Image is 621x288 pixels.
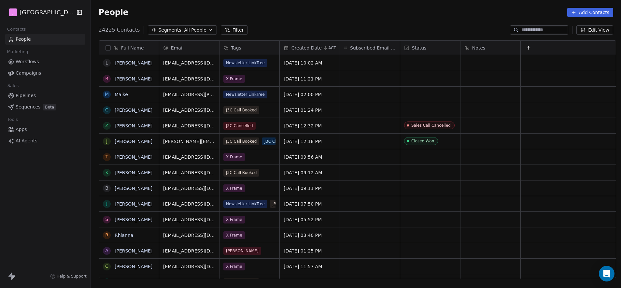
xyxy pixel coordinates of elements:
[106,200,107,207] div: J
[163,122,215,129] span: [EMAIL_ADDRESS][DOMAIN_NAME]
[262,137,286,145] span: J3C Client
[284,107,336,113] span: [DATE] 01:24 PM
[5,102,85,112] a: SequencesBeta
[223,106,259,114] span: J3C Call Booked
[16,36,31,43] span: People
[99,55,159,279] div: grid
[16,126,27,133] span: Apps
[163,248,215,254] span: [EMAIL_ADDRESS][DOMAIN_NAME]
[158,27,183,34] span: Segments:
[105,107,108,113] div: C
[184,27,206,34] span: All People
[163,60,215,66] span: [EMAIL_ADDRESS][DOMAIN_NAME]
[223,122,256,130] span: J3C Cancelled
[280,41,340,55] div: Created DateACT
[163,169,215,176] span: [EMAIL_ADDRESS][DOMAIN_NAME]
[284,169,336,176] span: [DATE] 09:12 AM
[159,55,616,279] div: grid
[284,154,336,160] span: [DATE] 09:56 AM
[99,41,159,55] div: Full Name
[115,170,152,175] a: [PERSON_NAME]
[115,233,133,238] a: Rhianna
[163,263,215,270] span: [EMAIL_ADDRESS][DOMAIN_NAME]
[223,263,245,270] span: X Frame
[163,91,215,98] span: [EMAIL_ADDRESS][PERSON_NAME][DOMAIN_NAME]
[16,137,37,144] span: AI Agents
[115,92,128,97] a: Maike
[221,25,248,35] button: Filter
[231,45,241,51] span: Tags
[223,278,259,286] span: J3C Call Booked
[8,7,72,18] button: J[GEOGRAPHIC_DATA]
[223,216,245,223] span: X Frame
[223,91,267,98] span: Newsletter LinkTree
[115,76,152,81] a: [PERSON_NAME]
[472,45,485,51] span: Notes
[163,107,215,113] span: [EMAIL_ADDRESS][DOMAIN_NAME]
[159,41,219,55] div: Email
[5,136,85,146] a: AI Agents
[115,248,152,253] a: [PERSON_NAME]
[115,154,152,160] a: [PERSON_NAME]
[163,154,215,160] span: [EMAIL_ADDRESS][DOMAIN_NAME]
[105,122,108,129] div: Z
[284,138,336,145] span: [DATE] 12:18 PM
[105,185,108,192] div: B
[106,153,108,160] div: T
[115,108,152,113] a: [PERSON_NAME]
[5,56,85,67] a: Workflows
[105,263,108,270] div: C
[163,201,215,207] span: [EMAIL_ADDRESS][DOMAIN_NAME]
[223,59,267,67] span: Newsletter LinkTree
[171,45,184,51] span: Email
[16,104,40,110] span: Sequences
[284,232,336,238] span: [DATE] 03:40 PM
[284,248,336,254] span: [DATE] 01:25 PM
[284,91,336,98] span: [DATE] 02:00 PM
[223,231,245,239] span: X Frame
[105,232,108,238] div: R
[5,115,21,124] span: Tools
[115,123,152,128] a: [PERSON_NAME]
[163,185,215,192] span: [EMAIL_ADDRESS][DOMAIN_NAME]
[99,7,128,17] span: People
[223,169,259,177] span: J3C Call Booked
[115,217,152,222] a: [PERSON_NAME]
[576,25,613,35] button: Edit View
[412,45,427,51] span: Status
[16,92,36,99] span: Pipelines
[121,45,144,51] span: Full Name
[163,138,215,145] span: [PERSON_NAME][EMAIL_ADDRESS][PERSON_NAME][DOMAIN_NAME]
[115,201,152,207] a: [PERSON_NAME]
[284,216,336,223] span: [DATE] 05:52 PM
[99,26,140,34] span: 24225 Contacts
[163,76,215,82] span: [EMAIL_ADDRESS][DOMAIN_NAME]
[223,137,259,145] span: J3C Call Booked
[223,200,267,208] span: Newsletter LinkTree
[328,45,336,50] span: ACT
[5,68,85,79] a: Campaigns
[284,122,336,129] span: [DATE] 12:32 PM
[50,274,87,279] a: Help & Support
[105,75,108,82] div: R
[284,263,336,270] span: [DATE] 11:57 AM
[115,264,152,269] a: [PERSON_NAME]
[16,58,39,65] span: Workflows
[4,47,31,57] span: Marketing
[340,41,400,55] div: Subscribed Email Categories
[106,60,108,66] div: L
[223,247,261,255] span: [PERSON_NAME]
[5,81,21,91] span: Sales
[284,185,336,192] span: [DATE] 09:11 PM
[291,45,322,51] span: Created Date
[115,139,152,144] a: [PERSON_NAME]
[105,247,108,254] div: A
[223,75,245,83] span: X Frame
[105,216,108,223] div: S
[567,8,613,17] button: Add Contacts
[106,138,107,145] div: J
[20,8,74,17] span: [GEOGRAPHIC_DATA]
[270,200,306,208] span: J3C Call Booked
[43,104,56,110] span: Beta
[115,186,152,191] a: [PERSON_NAME]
